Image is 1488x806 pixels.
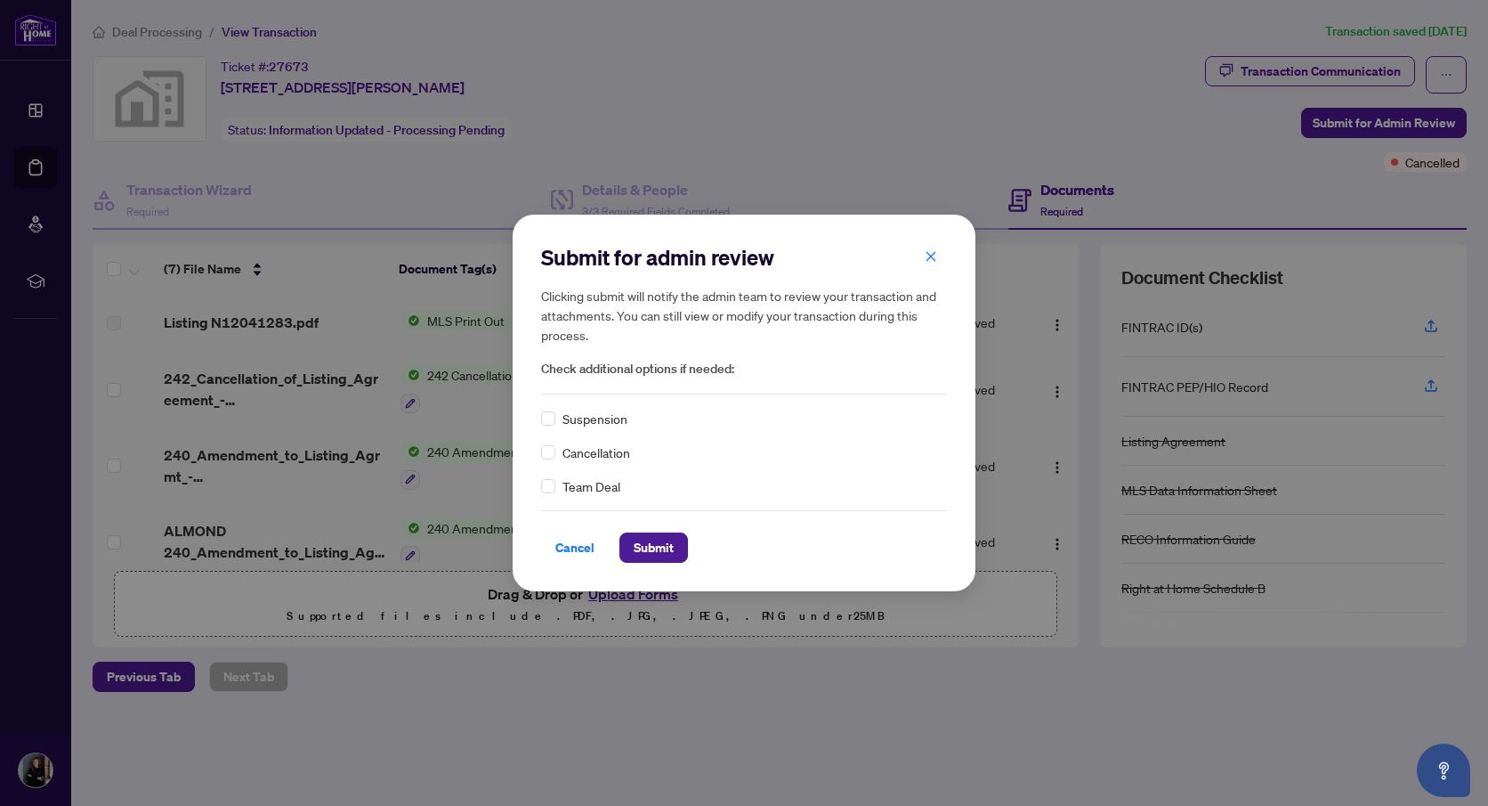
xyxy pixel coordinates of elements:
h5: Clicking submit will notify the admin team to review your transaction and attachments. You can st... [541,286,947,345]
button: Open asap [1417,744,1470,797]
span: Cancel [555,533,594,562]
span: Suspension [562,409,627,428]
span: Submit [634,533,674,562]
button: Cancel [541,533,609,563]
span: Team Deal [562,476,620,496]
span: Check additional options if needed: [541,359,947,379]
span: close [925,250,937,263]
span: Cancellation [562,443,630,462]
h2: Submit for admin review [541,243,947,272]
button: Submit [619,533,688,563]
